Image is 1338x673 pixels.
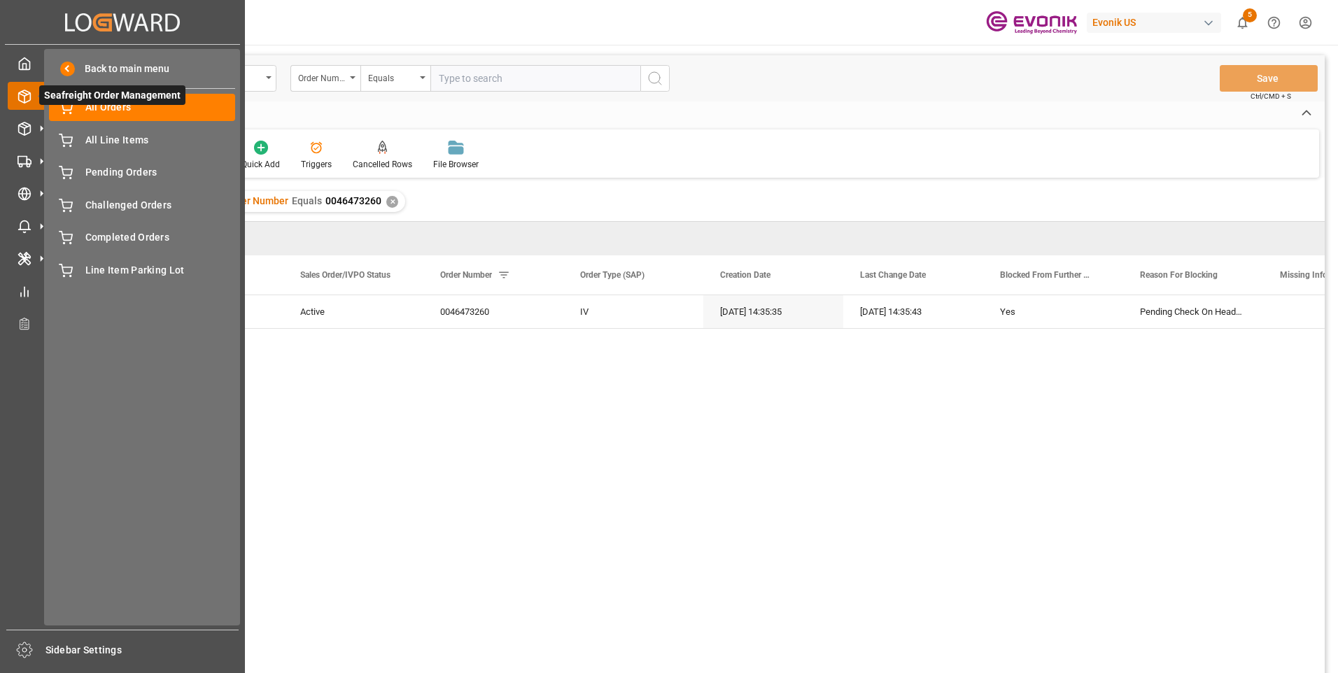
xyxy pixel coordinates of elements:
[563,295,703,328] div: IV
[8,277,237,304] a: My Reports
[49,94,235,121] a: All Orders
[292,195,322,206] span: Equals
[1243,8,1257,22] span: 5
[1000,296,1106,328] div: Yes
[386,196,398,208] div: ✕
[49,159,235,186] a: Pending Orders
[433,158,479,171] div: File Browser
[49,126,235,153] a: All Line Items
[298,69,346,85] div: Order Number
[580,270,645,280] span: Order Type (SAP)
[290,65,360,92] button: open menu
[39,85,185,105] span: Seafreight Order Management
[860,270,926,280] span: Last Change Date
[300,296,407,328] div: Active
[49,191,235,218] a: Challenged Orders
[1087,13,1221,33] div: Evonik US
[85,230,236,245] span: Completed Orders
[440,270,492,280] span: Order Number
[85,100,236,115] span: All Orders
[300,270,390,280] span: Sales Order/IVPO Status
[1140,270,1218,280] span: Reason For Blocking
[45,643,239,658] span: Sidebar Settings
[1220,65,1318,92] button: Save
[49,224,235,251] a: Completed Orders
[1251,91,1291,101] span: Ctrl/CMD + S
[703,295,843,328] div: [DATE] 14:35:35
[85,263,236,278] span: Line Item Parking Lot
[49,256,235,283] a: Line Item Parking Lot
[368,69,416,85] div: Equals
[1087,9,1227,36] button: Evonik US
[85,133,236,148] span: All Line Items
[85,198,236,213] span: Challenged Orders
[1000,270,1094,280] span: Blocked From Further Processing
[986,10,1077,35] img: Evonik-brand-mark-Deep-Purple-RGB.jpeg_1700498283.jpeg
[75,62,169,76] span: Back to main menu
[225,195,288,206] span: Order Number
[8,310,237,337] a: Transport Planner
[1258,7,1290,38] button: Help Center
[360,65,430,92] button: open menu
[1227,7,1258,38] button: show 5 new notifications
[720,270,770,280] span: Creation Date
[640,65,670,92] button: search button
[1123,295,1263,328] div: Pending Check On Header Level, Special Transport Requirements Unchecked
[241,158,280,171] div: Quick Add
[843,295,983,328] div: [DATE] 14:35:43
[85,165,236,180] span: Pending Orders
[301,158,332,171] div: Triggers
[325,195,381,206] span: 0046473260
[423,295,563,328] div: 0046473260
[430,65,640,92] input: Type to search
[8,50,237,77] a: My Cockpit
[353,158,412,171] div: Cancelled Rows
